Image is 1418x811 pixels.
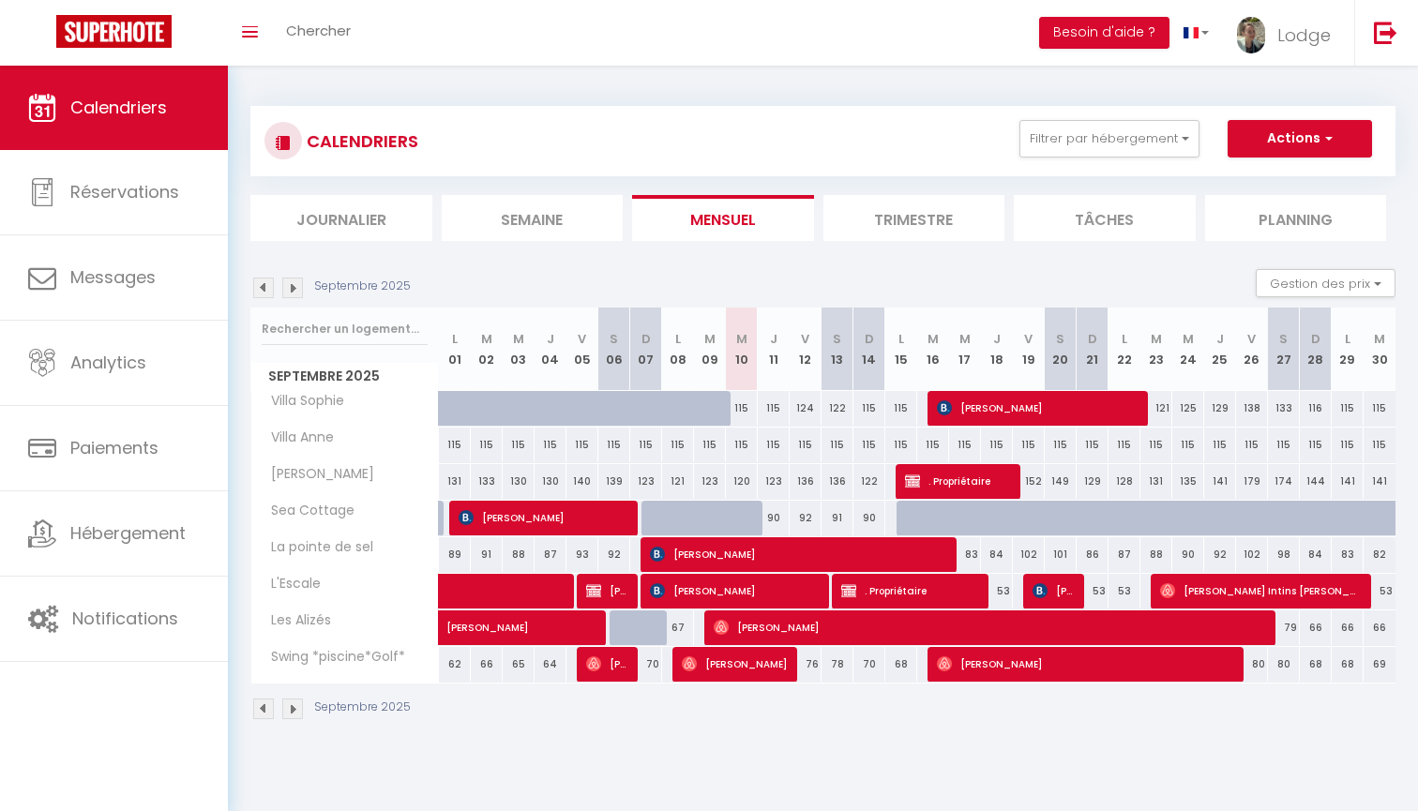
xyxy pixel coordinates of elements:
span: Lodge [1277,23,1331,47]
div: 129 [1077,464,1109,499]
th: 16 [917,308,949,391]
th: 14 [853,308,885,391]
abbr: M [959,330,971,348]
div: 115 [853,428,885,462]
div: 115 [1045,428,1077,462]
div: 121 [662,464,694,499]
abbr: J [1216,330,1224,348]
span: Calendriers [70,96,167,119]
div: 115 [1364,391,1395,426]
abbr: D [1088,330,1097,348]
th: 30 [1364,308,1395,391]
abbr: L [452,330,458,348]
div: 70 [630,647,662,682]
div: 115 [758,428,790,462]
abbr: M [928,330,939,348]
th: 07 [630,308,662,391]
abbr: D [865,330,874,348]
div: 128 [1109,464,1140,499]
span: [PERSON_NAME] [937,390,1139,426]
span: . Propriétaire [841,573,979,608]
div: 115 [1140,428,1172,462]
span: Septembre 2025 [251,363,438,390]
div: 144 [1300,464,1332,499]
div: 62 [439,647,471,682]
span: Sea Cottage [254,501,359,521]
div: 115 [853,391,885,426]
div: 115 [1300,428,1332,462]
li: Mensuel [632,195,814,241]
abbr: J [547,330,554,348]
div: 115 [662,428,694,462]
div: 115 [598,428,630,462]
li: Journalier [250,195,432,241]
div: 116 [1300,391,1332,426]
div: 115 [1013,428,1045,462]
span: [PERSON_NAME] Intins [PERSON_NAME] [1160,573,1362,608]
a: [PERSON_NAME] [439,610,471,646]
th: 13 [822,308,853,391]
abbr: L [675,330,681,348]
div: 123 [630,464,662,499]
div: 82 [1364,537,1395,572]
img: ... [1237,17,1265,53]
abbr: L [1345,330,1350,348]
div: 115 [1364,428,1395,462]
div: 135 [1172,464,1204,499]
th: 03 [503,308,535,391]
div: 141 [1204,464,1236,499]
abbr: L [898,330,904,348]
div: 141 [1332,464,1364,499]
div: 174 [1268,464,1300,499]
abbr: D [641,330,651,348]
div: 115 [1236,428,1268,462]
div: 115 [885,391,917,426]
div: 87 [535,537,566,572]
span: [PERSON_NAME] [586,573,628,608]
div: 115 [1268,428,1300,462]
div: 91 [471,537,503,572]
abbr: S [610,330,618,348]
abbr: S [1279,330,1288,348]
div: 64 [535,647,566,682]
div: 66 [1364,610,1395,645]
div: 92 [1204,537,1236,572]
div: 136 [790,464,822,499]
div: 93 [566,537,598,572]
div: 86 [1077,537,1109,572]
th: 26 [1236,308,1268,391]
div: 115 [1204,428,1236,462]
div: 80 [1268,647,1300,682]
p: Septembre 2025 [314,278,411,295]
div: 84 [981,537,1013,572]
abbr: M [1183,330,1194,348]
span: [PERSON_NAME] [937,646,1234,682]
li: Trimestre [823,195,1005,241]
span: [PERSON_NAME] [586,646,628,682]
abbr: L [1122,330,1127,348]
abbr: V [1024,330,1033,348]
th: 29 [1332,308,1364,391]
li: Planning [1205,195,1387,241]
th: 20 [1045,308,1077,391]
abbr: D [1311,330,1320,348]
div: 115 [1332,428,1364,462]
div: 88 [503,537,535,572]
th: 08 [662,308,694,391]
span: [PERSON_NAME] [714,609,1266,645]
th: 18 [981,308,1013,391]
p: Septembre 2025 [314,698,411,716]
div: 87 [1109,537,1140,572]
div: 79 [1268,610,1300,645]
span: Hébergement [70,521,186,545]
div: 115 [694,428,726,462]
th: 27 [1268,308,1300,391]
button: Filtrer par hébergement [1019,120,1199,158]
div: 76 [790,647,822,682]
div: 53 [1109,574,1140,608]
div: 115 [726,391,758,426]
div: 115 [949,428,981,462]
span: [PERSON_NAME] [446,600,662,636]
div: 130 [535,464,566,499]
h3: CALENDRIERS [302,120,418,162]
